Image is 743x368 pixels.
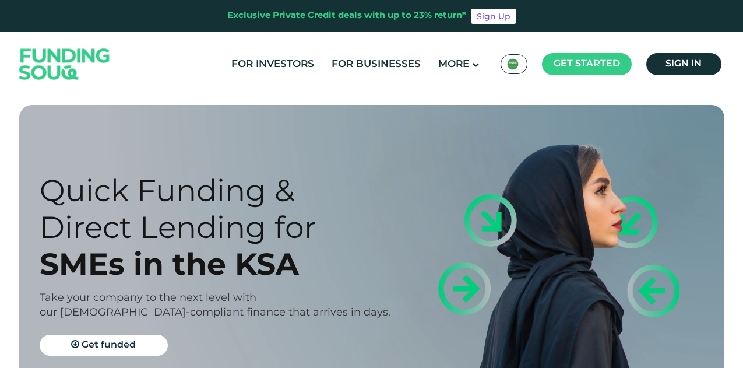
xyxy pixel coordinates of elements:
span: More [438,59,469,69]
div: Quick Funding & Direct Lending for [40,172,392,246]
img: SA Flag [507,58,519,70]
img: Logo [8,35,122,94]
a: Get funded [40,335,168,356]
a: Sign Up [471,9,516,24]
a: Sign in [646,53,721,75]
span: Get funded [82,341,136,349]
a: For Businesses [329,55,424,74]
span: Take your company to the next level with our [DEMOGRAPHIC_DATA]-compliant finance that arrives in... [40,293,390,318]
span: Sign in [665,59,702,68]
div: Exclusive Private Credit deals with up to 23% return* [227,9,466,23]
span: Get started [554,59,620,68]
a: For Investors [228,55,317,74]
div: SMEs in the KSA [40,246,392,282]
